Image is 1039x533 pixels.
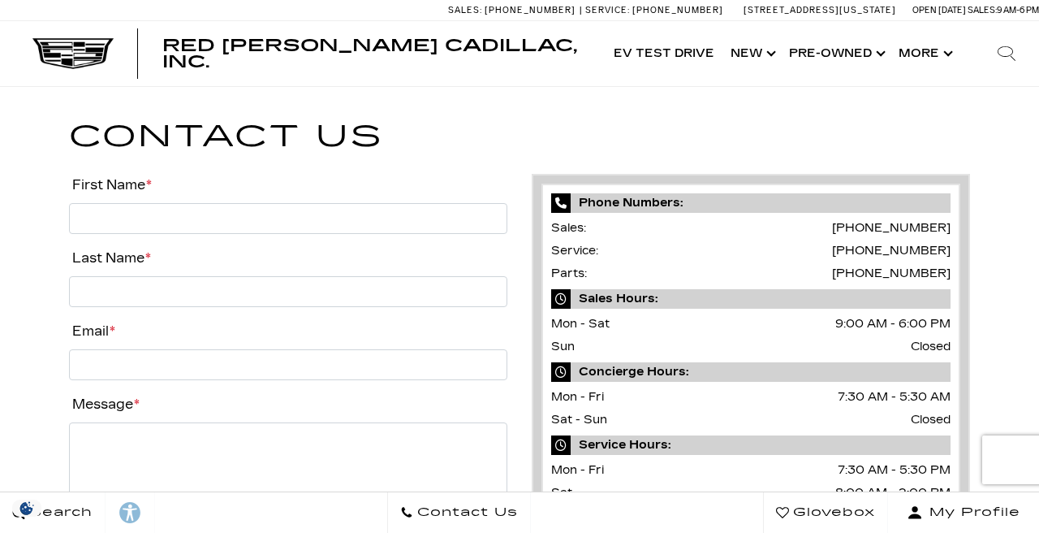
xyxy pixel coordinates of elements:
a: [PHONE_NUMBER] [832,266,951,280]
span: Search [25,501,93,524]
label: First Name [69,174,152,197]
span: Sat [551,486,572,500]
span: 9 AM-6 PM [997,5,1039,15]
span: 9:00 AM - 6:00 PM [835,313,951,336]
a: [PHONE_NUMBER] [832,244,951,258]
span: Sales: [448,5,482,15]
span: Red [PERSON_NAME] Cadillac, Inc. [162,36,577,71]
a: [STREET_ADDRESS][US_STATE] [744,5,896,15]
span: Closed [911,336,951,358]
span: Service: [585,5,630,15]
a: [PHONE_NUMBER] [832,221,951,235]
span: 8:00 AM - 2:00 PM [835,482,951,505]
span: Service: [551,244,598,258]
span: Parts: [551,266,587,280]
span: Glovebox [789,501,875,524]
img: Cadillac Dark Logo with Cadillac White Text [32,38,114,69]
button: Open user profile menu [888,492,1039,533]
button: More [890,21,958,86]
span: Sales: [551,221,586,235]
a: Contact Us [387,492,531,533]
a: Service: [PHONE_NUMBER] [580,6,727,15]
span: Open [DATE] [912,5,966,15]
a: EV Test Drive [606,21,722,86]
label: Message [69,393,140,416]
span: [PHONE_NUMBER] [485,5,576,15]
section: Click to Open Cookie Consent Modal [8,500,45,517]
span: 7:30 AM - 5:30 PM [838,459,951,482]
span: Mon - Sat [551,317,610,331]
span: 7:30 AM - 5:30 AM [838,386,951,409]
img: Opt-Out Icon [8,500,45,517]
span: Sun [551,340,575,353]
span: Sales: [968,5,997,15]
a: Red [PERSON_NAME] Cadillac, Inc. [162,37,589,70]
label: Last Name [69,247,151,270]
span: Mon - Fri [551,390,604,404]
span: Sat - Sun [551,413,607,427]
span: [PHONE_NUMBER] [632,5,723,15]
span: Sales Hours: [551,289,951,309]
a: Pre-Owned [781,21,890,86]
span: Phone Numbers: [551,193,951,213]
span: My Profile [923,501,1020,524]
a: Sales: [PHONE_NUMBER] [448,6,580,15]
span: Mon - Fri [551,463,604,477]
a: New [722,21,781,86]
span: Closed [911,409,951,431]
a: Glovebox [763,492,888,533]
h1: Contact Us [69,113,970,161]
span: Service Hours: [551,435,951,455]
span: Contact Us [413,501,518,524]
label: Email [69,320,115,343]
span: Concierge Hours: [551,362,951,382]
